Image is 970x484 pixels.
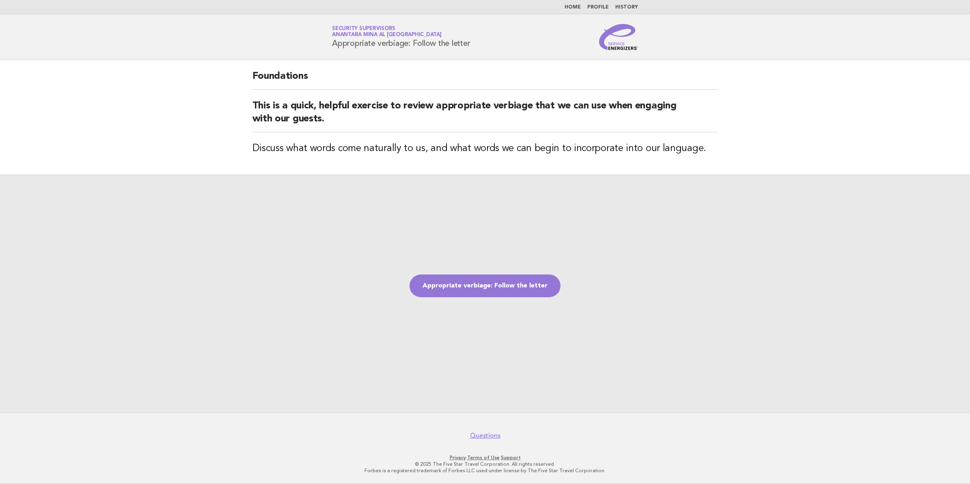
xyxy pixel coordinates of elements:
[470,432,500,440] a: Questions
[565,5,581,10] a: Home
[501,455,521,460] a: Support
[332,26,470,48] h1: Appropriate verbiage: Follow the letter
[467,455,500,460] a: Terms of Use
[237,461,733,467] p: © 2025 The Five Star Travel Corporation. All rights reserved.
[332,32,442,38] span: Anantara Mina al [GEOGRAPHIC_DATA]
[450,455,466,460] a: Privacy
[587,5,609,10] a: Profile
[252,70,718,90] h2: Foundations
[252,142,718,155] h3: Discuss what words come naturally to us, and what words we can begin to incorporate into our lang...
[252,99,718,132] h2: This is a quick, helpful exercise to review appropriate verbiage that we can use when engaging wi...
[615,5,638,10] a: History
[237,454,733,461] p: · ·
[332,26,442,37] a: Security SupervisorsAnantara Mina al [GEOGRAPHIC_DATA]
[410,274,560,297] a: Appropriate verbiage: Follow the letter
[237,467,733,474] p: Forbes is a registered trademark of Forbes LLC used under license by The Five Star Travel Corpora...
[599,24,638,50] img: Service Energizers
